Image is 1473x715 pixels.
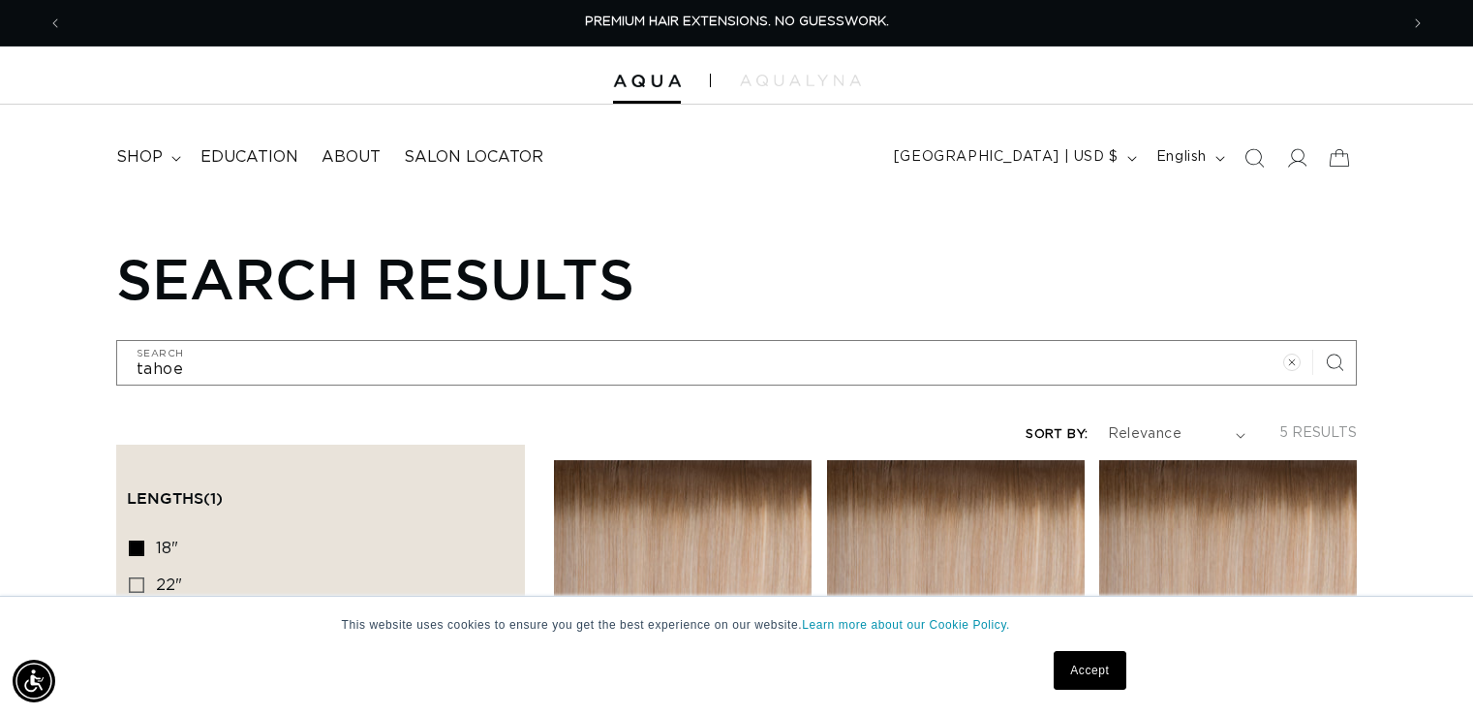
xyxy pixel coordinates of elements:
button: Next announcement [1396,5,1439,42]
summary: shop [105,136,189,179]
span: 18" [156,541,178,556]
input: Search [117,341,1356,385]
a: Accept [1054,651,1125,690]
span: Education [200,147,298,168]
button: Clear search term [1271,341,1313,384]
button: Previous announcement [34,5,77,42]
a: Learn more about our Cookie Policy. [802,618,1010,632]
span: (1) [203,489,223,507]
img: Aqua Hair Extensions [613,75,681,88]
button: English [1145,140,1233,176]
a: Salon Locator [392,136,555,179]
span: PREMIUM HAIR EXTENSIONS. NO GUESSWORK. [585,16,889,28]
label: Sort by: [1026,428,1088,441]
span: Lengths [127,489,223,507]
span: [GEOGRAPHIC_DATA] | USD $ [894,147,1119,168]
a: About [310,136,392,179]
summary: Lengths (1 selected) [127,455,514,525]
button: [GEOGRAPHIC_DATA] | USD $ [882,140,1145,176]
button: Search [1313,341,1356,384]
span: English [1156,147,1207,168]
img: aqualyna.com [740,75,861,86]
span: About [322,147,381,168]
div: Accessibility Menu [13,660,55,702]
p: This website uses cookies to ensure you get the best experience on our website. [342,616,1132,634]
h1: Search results [116,245,1357,311]
span: Salon Locator [404,147,543,168]
summary: Search [1233,137,1275,179]
span: 22" [156,577,182,593]
span: shop [116,147,163,168]
span: 5 results [1279,426,1357,440]
a: Education [189,136,310,179]
iframe: Chat Widget [1376,622,1473,715]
